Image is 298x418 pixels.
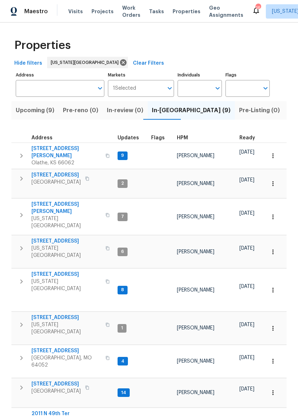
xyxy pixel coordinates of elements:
span: Ready [239,135,255,140]
span: [US_STATE][GEOGRAPHIC_DATA] [51,59,121,66]
span: [DATE] [239,246,254,251]
div: Earliest renovation start date (first business day after COE or Checkout) [239,135,262,140]
span: Flags [151,135,165,140]
span: [STREET_ADDRESS][PERSON_NAME] [31,145,101,159]
span: 2 [118,180,127,186]
span: Visits [68,8,83,15]
span: [STREET_ADDRESS] [31,271,101,278]
span: Projects [91,8,114,15]
span: 4 [118,358,127,364]
span: [GEOGRAPHIC_DATA] [31,388,81,395]
span: [DATE] [239,211,254,216]
span: In-[GEOGRAPHIC_DATA] (9) [152,105,230,115]
button: Hide filters [11,57,45,70]
span: [PERSON_NAME] [177,214,214,219]
span: 9 [118,153,127,159]
span: 6 [118,249,127,255]
button: Open [213,83,223,93]
span: [STREET_ADDRESS] [31,238,101,245]
span: [PERSON_NAME] [177,153,214,158]
span: Tasks [149,9,164,14]
label: Markets [108,73,174,77]
span: [US_STATE][GEOGRAPHIC_DATA] [31,215,101,229]
span: [GEOGRAPHIC_DATA] [31,179,81,186]
span: Pre-Listing (0) [239,105,280,115]
span: 14 [118,390,129,396]
span: Hide filters [14,59,42,68]
span: [GEOGRAPHIC_DATA], MO 64052 [31,354,101,369]
span: Properties [173,8,200,15]
span: [DATE] [239,284,254,289]
span: [US_STATE][GEOGRAPHIC_DATA] [31,278,101,292]
span: [STREET_ADDRESS] [31,347,101,354]
span: Olathe, KS 66062 [31,159,101,166]
span: [PERSON_NAME] [177,288,214,293]
span: 2011 N 49th Ter [31,410,101,417]
span: [STREET_ADDRESS][PERSON_NAME] [31,201,101,215]
label: Individuals [178,73,222,77]
span: Upcoming (9) [16,105,54,115]
span: Address [31,135,53,140]
span: [PERSON_NAME] [177,181,214,186]
span: Properties [14,42,71,49]
span: [DATE] [239,387,254,392]
span: [PERSON_NAME] [177,359,214,364]
span: Updates [118,135,139,140]
div: [US_STATE][GEOGRAPHIC_DATA] [47,57,128,68]
div: 16 [255,4,260,11]
span: 8 [118,287,127,293]
span: Pre-reno (0) [63,105,98,115]
button: Open [260,83,270,93]
button: Open [95,83,105,93]
span: 1 Selected [113,85,136,91]
span: [US_STATE][GEOGRAPHIC_DATA] [31,321,101,335]
span: [PERSON_NAME] [177,325,214,330]
span: [DATE] [239,322,254,327]
span: Maestro [24,8,48,15]
span: Work Orders [122,4,140,19]
button: Clear Filters [130,57,167,70]
span: 7 [118,214,127,220]
span: Geo Assignments [209,4,243,19]
label: Address [16,73,104,77]
span: Clear Filters [133,59,164,68]
span: 1 [118,325,126,331]
button: Open [165,83,175,93]
span: [PERSON_NAME] [177,390,214,395]
span: [STREET_ADDRESS] [31,314,101,321]
span: [DATE] [239,178,254,183]
span: In-review (0) [107,105,143,115]
label: Flags [225,73,270,77]
span: [STREET_ADDRESS] [31,380,81,388]
span: [US_STATE][GEOGRAPHIC_DATA] [31,245,101,259]
span: [DATE] [239,355,254,360]
span: [DATE] [239,150,254,155]
span: [STREET_ADDRESS] [31,171,81,179]
span: HPM [177,135,188,140]
span: [PERSON_NAME] [177,249,214,254]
